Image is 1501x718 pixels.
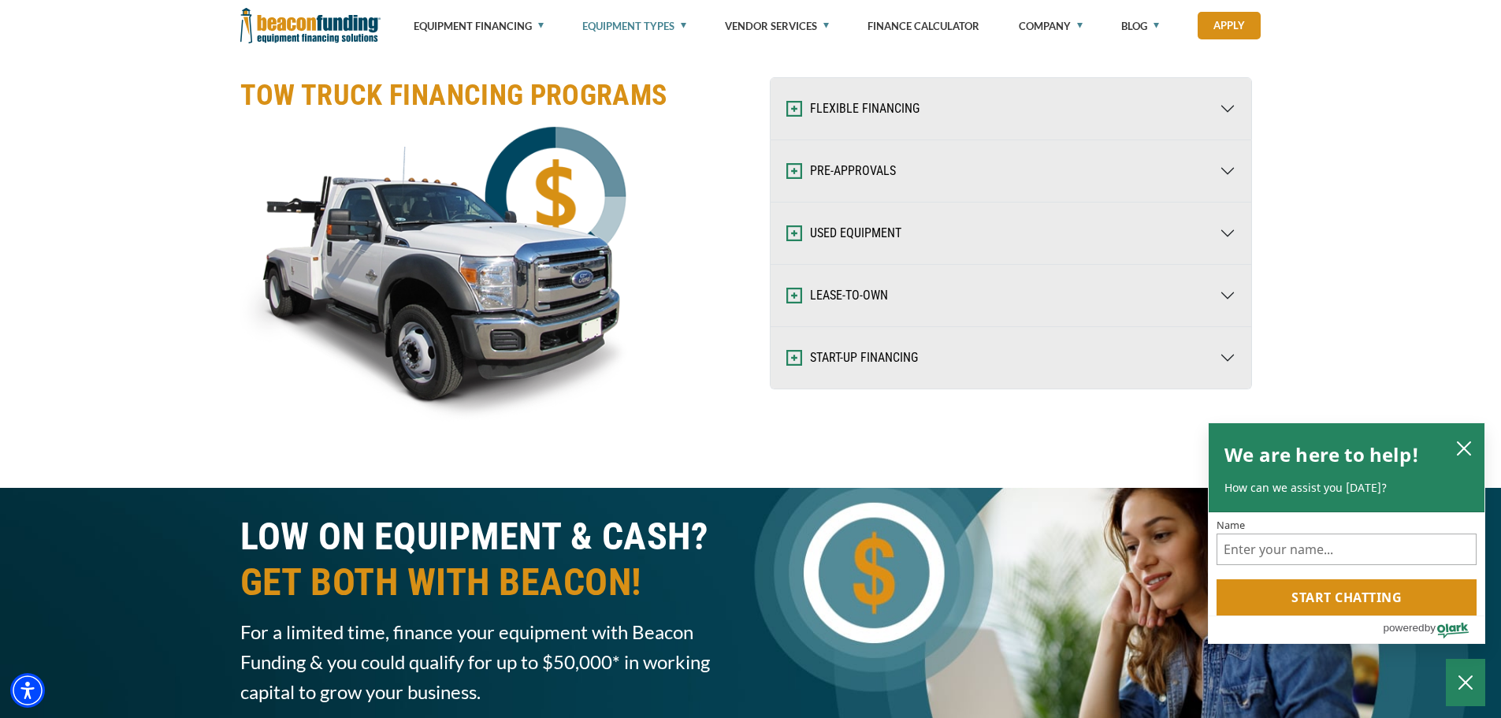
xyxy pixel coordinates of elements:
[771,140,1251,202] button: PRE-APPROVALS
[1217,579,1477,616] button: Start chatting
[786,288,802,303] img: Expand and Collapse Icon
[240,514,741,605] h1: LOW ON EQUIPMENT & CASH?
[1208,422,1485,645] div: olark chatbox
[1451,437,1477,459] button: close chatbox
[1383,616,1484,643] a: Powered by Olark
[771,327,1251,389] button: START-UP FINANCING
[240,617,741,707] span: For a limited time, finance your equipment with Beacon Funding & you could qualify for up to $50,...
[1425,618,1436,638] span: by
[1446,659,1485,706] button: Close Chatbox
[1217,534,1477,565] input: Name
[771,203,1251,264] button: USED EQUIPMENT
[240,560,741,605] span: GET BOTH WITH BEACON!
[786,225,802,241] img: Expand and Collapse Icon
[240,77,741,113] h2: TOW TRUCK FINANCING PROGRAMS
[771,78,1251,140] button: FLEXIBLE FINANCING
[786,350,802,366] img: Expand and Collapse Icon
[786,101,802,117] img: Expand and Collapse Icon
[1217,520,1477,530] label: Name
[10,673,45,708] div: Accessibility Menu
[1224,480,1469,496] p: How can we assist you [DATE]?
[786,163,802,179] img: Expand and Collapse Icon
[240,125,634,441] img: Tow Truck
[1198,12,1261,39] a: Apply
[771,265,1251,326] button: LEASE-TO-OWN
[1224,439,1419,471] h2: We are here to help!
[1383,618,1424,638] span: powered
